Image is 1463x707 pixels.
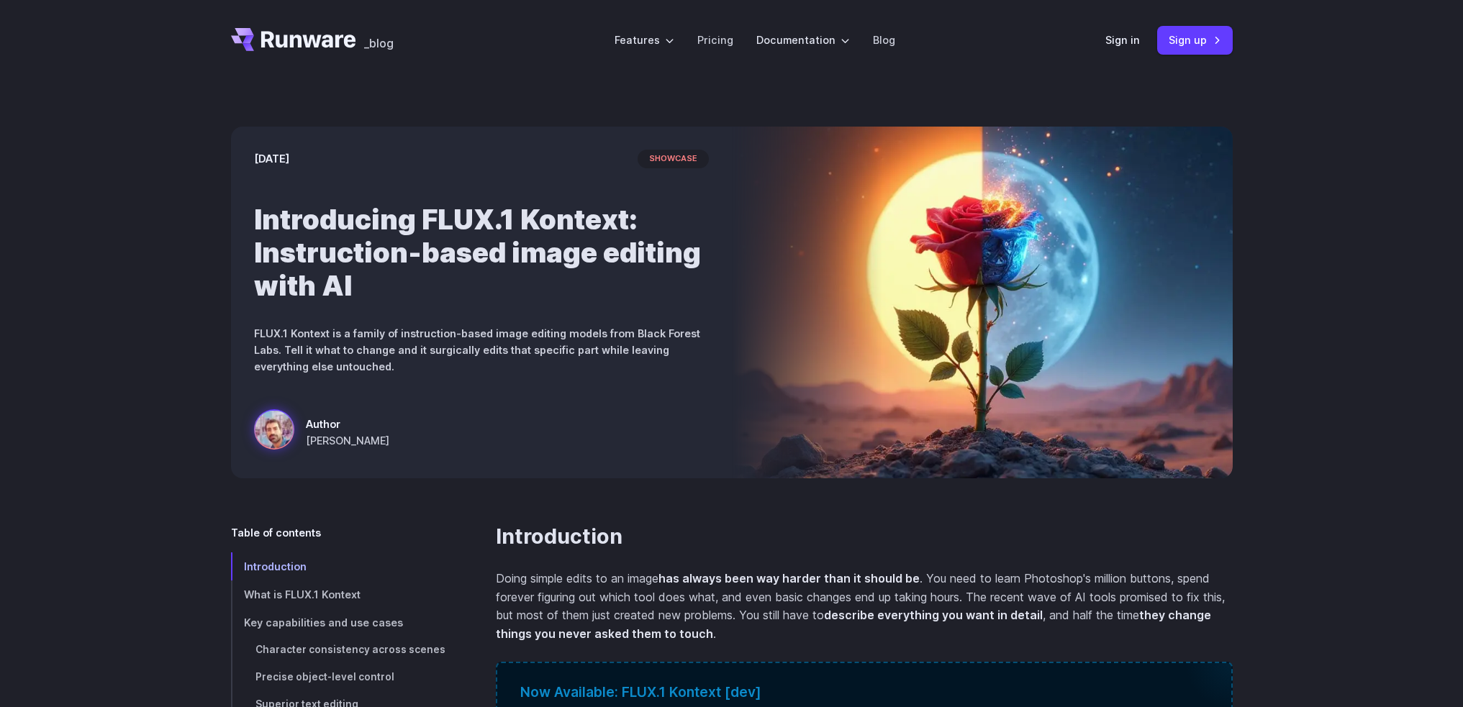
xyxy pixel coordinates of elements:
a: Blog [873,32,895,48]
span: Character consistency across scenes [255,644,445,655]
a: Introduction [496,524,622,549]
span: showcase [638,150,709,168]
time: [DATE] [254,150,289,167]
a: Key capabilities and use cases [231,608,450,637]
a: Surreal rose in a desert landscape, split between day and night with the sun and moon aligned beh... [254,409,389,455]
div: Now Available: FLUX.1 Kontext [dev] [520,681,1208,703]
span: Author [306,416,389,432]
span: Table of contents [231,524,321,541]
a: Character consistency across scenes [231,637,450,664]
a: Sign in [1105,32,1140,48]
a: Introduction [231,552,450,580]
a: Go to / [231,28,356,51]
a: _blog [364,28,394,51]
a: Precise object-level control [231,664,450,691]
span: Introduction [244,560,307,573]
strong: has always been way harder than it should be [658,571,920,585]
a: Sign up [1157,26,1233,54]
p: FLUX.1 Kontext is a family of instruction-based image editing models from Black Forest Labs. Tell... [254,325,709,375]
span: [PERSON_NAME] [306,432,389,449]
span: Key capabilities and use cases [244,616,403,629]
img: Surreal rose in a desert landscape, split between day and night with the sun and moon aligned beh... [732,127,1233,478]
span: What is FLUX.1 Kontext [244,588,361,601]
h1: Introducing FLUX.1 Kontext: Instruction-based image editing with AI [254,203,709,302]
a: Pricing [697,32,733,48]
strong: describe everything you want in detail [824,608,1043,622]
span: _blog [364,37,394,49]
a: What is FLUX.1 Kontext [231,580,450,608]
label: Features [615,32,674,48]
p: Doing simple edits to an image . You need to learn Photoshop's million buttons, spend forever fig... [496,570,1233,643]
label: Documentation [756,32,850,48]
span: Precise object-level control [255,671,394,683]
